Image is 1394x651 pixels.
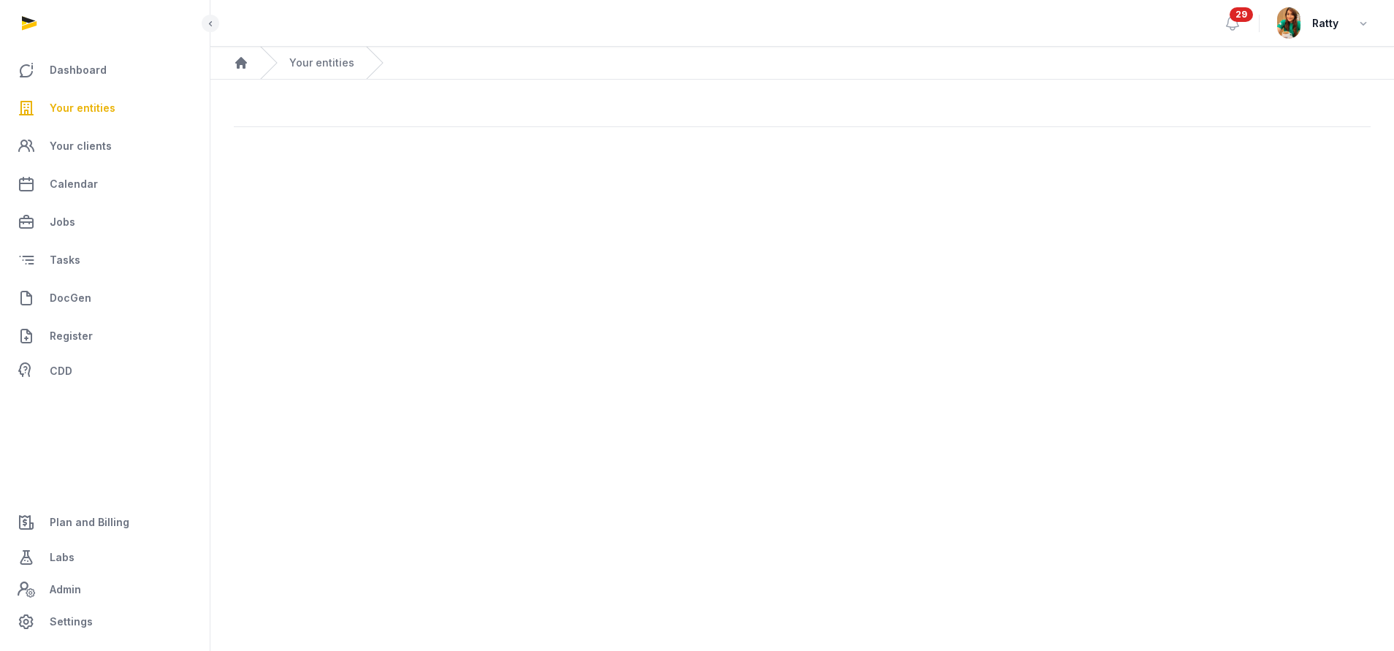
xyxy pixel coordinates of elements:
a: CDD [12,357,198,386]
span: Settings [50,613,93,631]
a: Register [12,319,198,354]
a: Your entities [12,91,198,126]
span: Register [50,327,93,345]
span: Dashboard [50,61,107,79]
span: Tasks [50,251,80,269]
a: Jobs [12,205,198,240]
span: Ratty [1312,15,1338,32]
a: Dashboard [12,53,198,88]
img: avatar [1277,7,1300,39]
a: Calendar [12,167,198,202]
a: Plan and Billing [12,505,198,540]
span: Your entities [50,99,115,117]
a: Your entities [289,56,354,70]
nav: Breadcrumb [210,47,1394,80]
a: Tasks [12,243,198,278]
a: Settings [12,604,198,639]
span: 29 [1230,7,1253,22]
a: Labs [12,540,198,575]
a: DocGen [12,281,198,316]
span: Calendar [50,175,98,193]
span: Jobs [50,213,75,231]
span: Labs [50,549,75,566]
span: CDD [50,362,72,380]
span: Plan and Billing [50,514,129,531]
a: Your clients [12,129,198,164]
span: Your clients [50,137,112,155]
a: Admin [12,575,198,604]
span: Admin [50,581,81,598]
span: DocGen [50,289,91,307]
